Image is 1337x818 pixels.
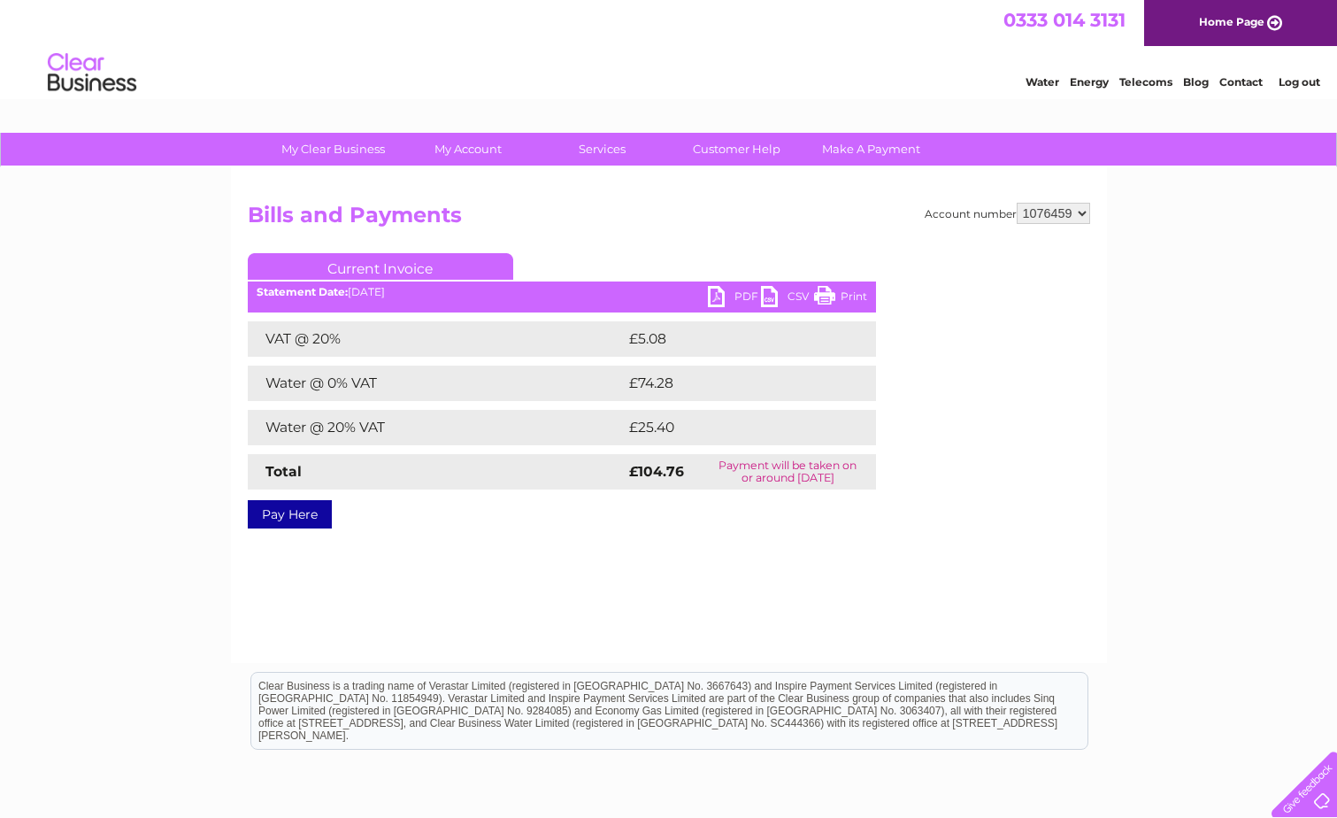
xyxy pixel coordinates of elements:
[257,285,348,298] b: Statement Date:
[251,10,1087,86] div: Clear Business is a trading name of Verastar Limited (registered in [GEOGRAPHIC_DATA] No. 3667643...
[814,286,867,312] a: Print
[1183,75,1209,89] a: Blog
[1026,75,1059,89] a: Water
[798,133,944,166] a: Make A Payment
[1219,75,1263,89] a: Contact
[1003,9,1126,31] a: 0333 014 3131
[625,410,841,445] td: £25.40
[625,321,835,357] td: £5.08
[925,203,1090,224] div: Account number
[708,286,761,312] a: PDF
[248,286,876,298] div: [DATE]
[47,46,137,100] img: logo.png
[1070,75,1109,89] a: Energy
[248,203,1090,236] h2: Bills and Payments
[664,133,810,166] a: Customer Help
[1279,75,1320,89] a: Log out
[265,463,302,480] strong: Total
[395,133,541,166] a: My Account
[625,366,840,401] td: £74.28
[529,133,675,166] a: Services
[629,463,684,480] strong: £104.76
[248,500,332,529] a: Pay Here
[248,253,513,280] a: Current Invoice
[248,410,625,445] td: Water @ 20% VAT
[700,454,875,490] td: Payment will be taken on or around [DATE]
[1119,75,1172,89] a: Telecoms
[248,366,625,401] td: Water @ 0% VAT
[248,321,625,357] td: VAT @ 20%
[260,133,406,166] a: My Clear Business
[761,286,814,312] a: CSV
